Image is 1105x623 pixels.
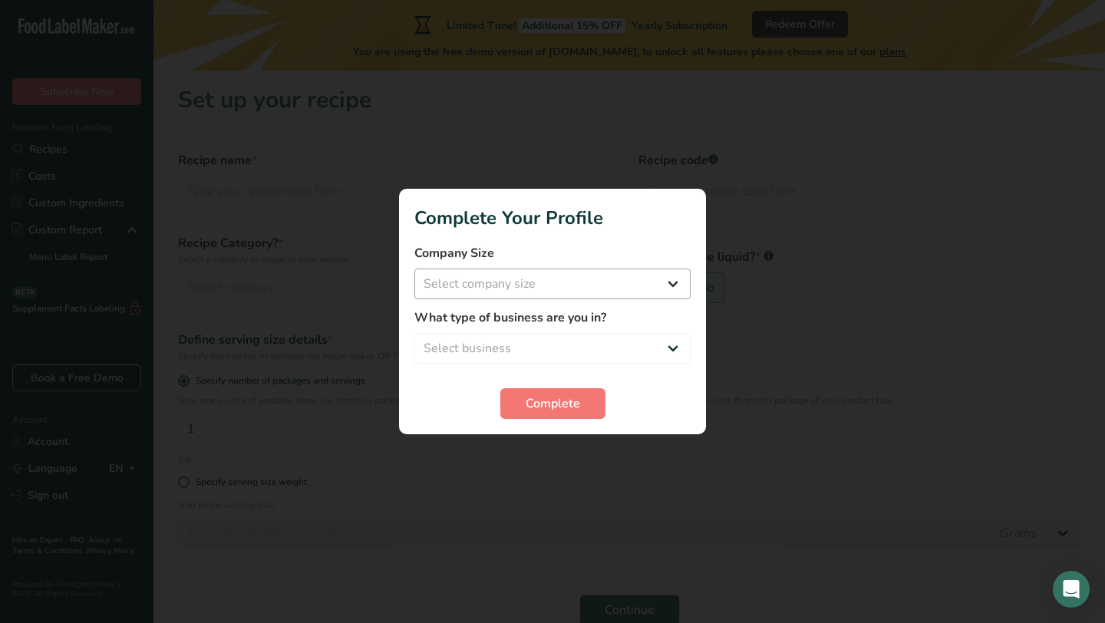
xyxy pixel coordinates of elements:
button: Complete [500,388,605,419]
span: Complete [526,394,580,413]
label: Company Size [414,244,691,262]
label: What type of business are you in? [414,308,691,327]
h1: Complete Your Profile [414,204,691,232]
div: Open Intercom Messenger [1053,571,1090,608]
